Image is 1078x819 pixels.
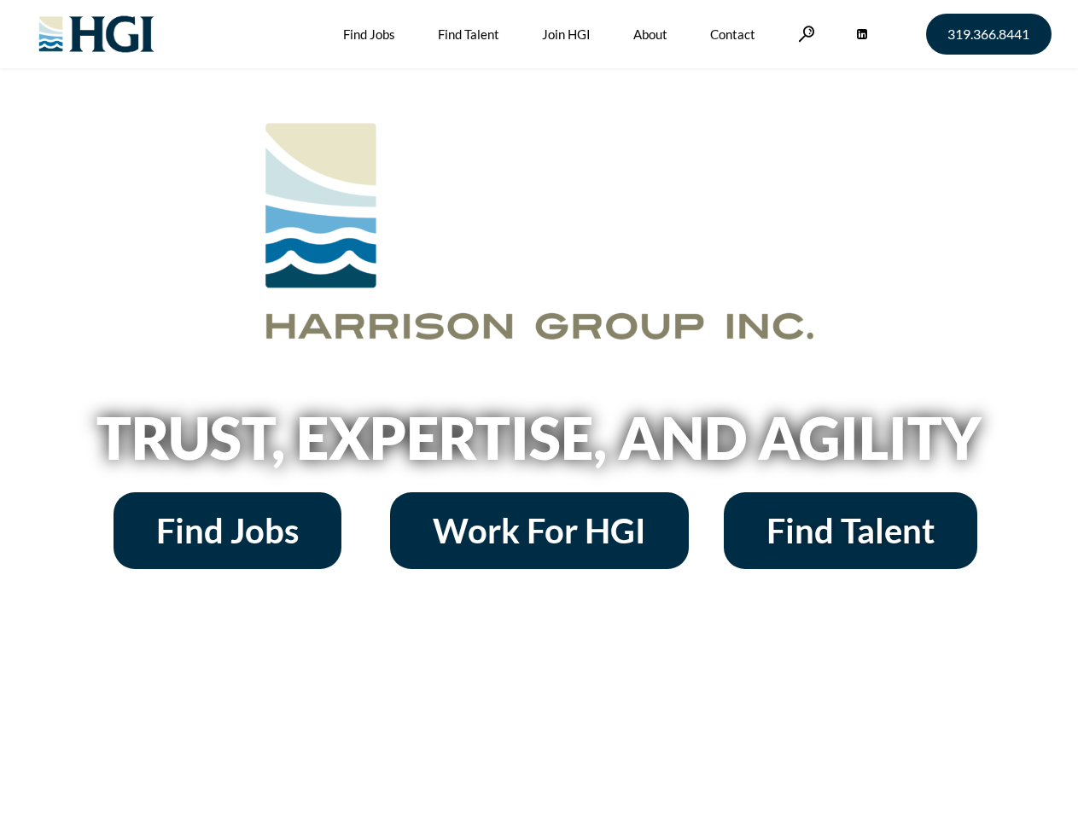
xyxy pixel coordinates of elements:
a: Find Talent [724,492,977,569]
a: Search [798,26,815,42]
span: 319.366.8441 [947,27,1029,41]
a: Work For HGI [390,492,689,569]
a: 319.366.8441 [926,14,1052,55]
span: Work For HGI [433,514,646,548]
span: Find Talent [766,514,935,548]
a: Find Jobs [114,492,341,569]
h2: Trust, Expertise, and Agility [53,409,1026,467]
span: Find Jobs [156,514,299,548]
